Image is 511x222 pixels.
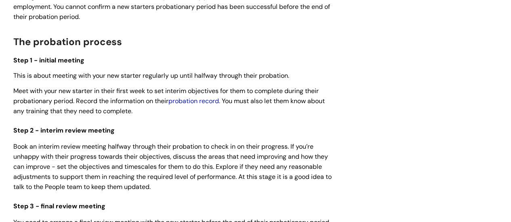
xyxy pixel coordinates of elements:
span: Book an interim review meeting halfway through their probation to check in on their progress. If ... [13,142,332,191]
span: Step 1 - initial meeting [13,56,84,64]
span: Step 2 - interim review meeting [13,126,115,135]
span: Meet with your new starter in their first week to set interim objectives for them to complete dur... [13,87,325,115]
span: The probation process [13,35,122,48]
span: Step 3 - final review meeting [13,202,105,210]
span: This is about meeting with your new starter regularly up until halfway through their probation. [13,71,289,80]
a: probation record [168,97,219,105]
